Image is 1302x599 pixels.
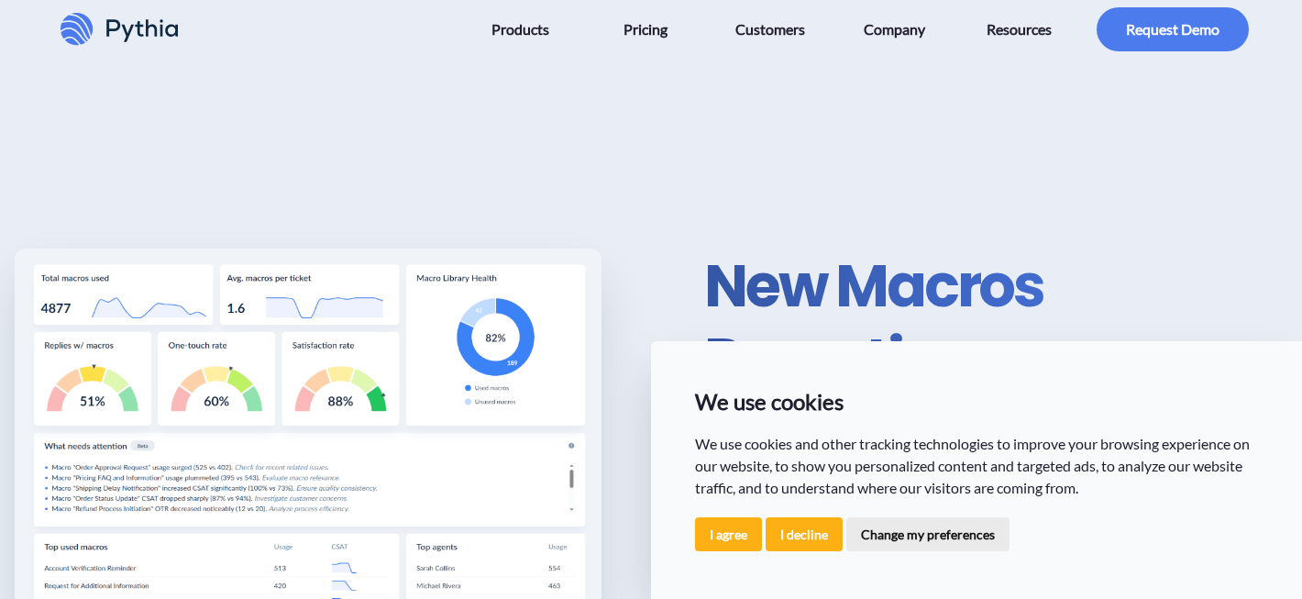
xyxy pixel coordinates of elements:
button: I decline [766,517,843,551]
h1: New Macros Reporting [704,250,1287,396]
span: Resources [987,15,1052,44]
button: Change my preferences [846,517,1010,551]
span: Pricing [623,15,668,44]
p: We use cookies and other tracking technologies to improve your browsing experience on our website... [695,433,1258,499]
button: I agree [695,517,762,551]
span: Products [491,15,549,44]
p: We use cookies [695,385,1258,418]
span: Customers [735,15,805,44]
span: Company [864,15,925,44]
